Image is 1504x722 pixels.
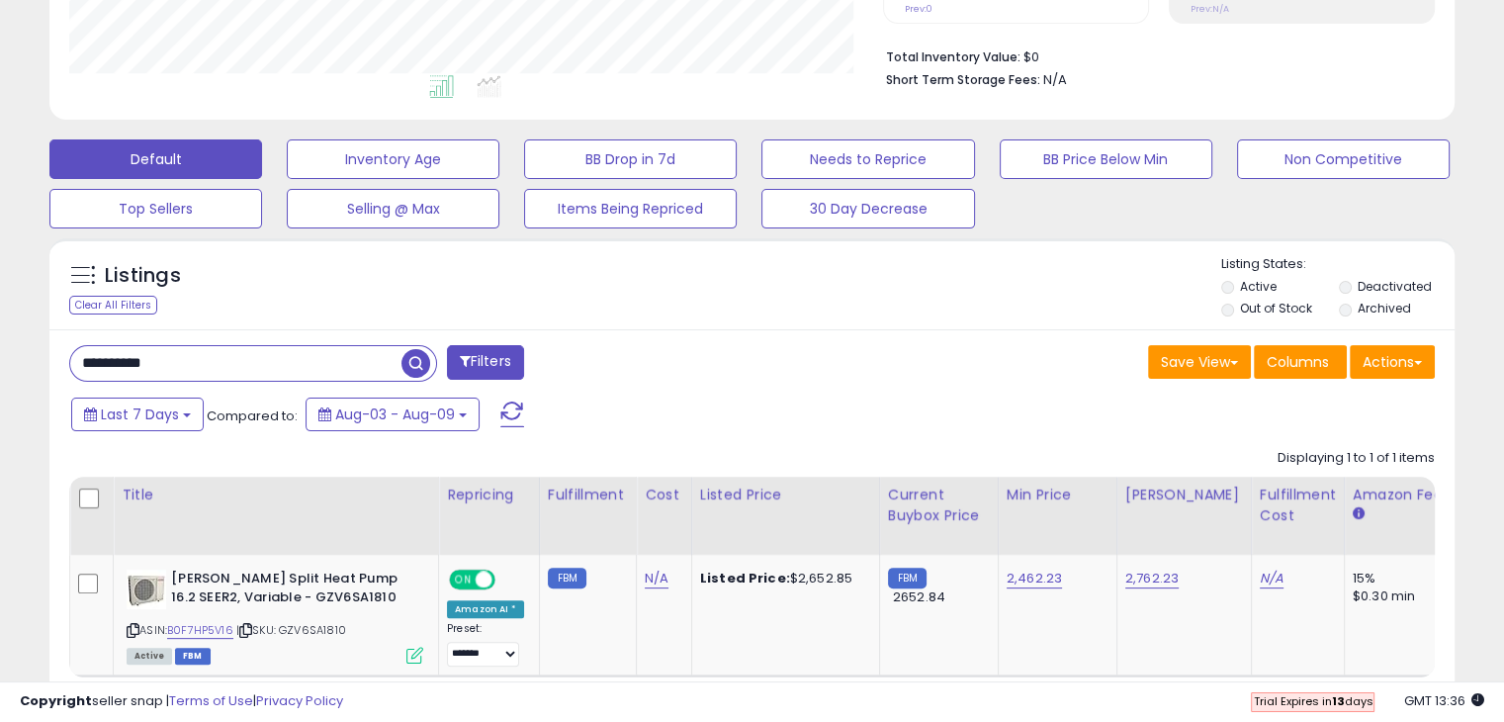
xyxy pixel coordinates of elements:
[71,398,204,431] button: Last 7 Days
[20,691,92,710] strong: Copyright
[447,600,524,618] div: Amazon AI *
[905,3,932,15] small: Prev: 0
[1000,139,1212,179] button: BB Price Below Min
[1125,569,1179,588] a: 2,762.23
[1260,569,1283,588] a: N/A
[105,262,181,290] h5: Listings
[1237,139,1450,179] button: Non Competitive
[49,189,262,228] button: Top Sellers
[1240,300,1312,316] label: Out of Stock
[69,296,157,315] div: Clear All Filters
[169,691,253,710] a: Terms of Use
[700,485,871,505] div: Listed Price
[548,485,628,505] div: Fulfillment
[20,692,343,711] div: seller snap | |
[127,570,166,609] img: 41XwdeldyeL._SL40_.jpg
[1007,569,1062,588] a: 2,462.23
[492,572,524,588] span: OFF
[447,622,524,667] div: Preset:
[1125,485,1243,505] div: [PERSON_NAME]
[127,570,423,662] div: ASIN:
[101,405,179,424] span: Last 7 Days
[1253,693,1372,709] span: Trial Expires in days
[171,570,411,611] b: [PERSON_NAME] Split Heat Pump 16.2 SEER2, Variable - GZV6SA1810
[1254,345,1347,379] button: Columns
[1260,485,1336,526] div: Fulfillment Cost
[888,485,990,526] div: Current Buybox Price
[761,189,974,228] button: 30 Day Decrease
[1148,345,1251,379] button: Save View
[1357,300,1410,316] label: Archived
[548,568,586,588] small: FBM
[1278,449,1435,468] div: Displaying 1 to 1 of 1 items
[1404,691,1484,710] span: 2025-08-17 13:36 GMT
[761,139,974,179] button: Needs to Reprice
[447,485,531,505] div: Repricing
[1357,278,1431,295] label: Deactivated
[645,569,668,588] a: N/A
[1331,693,1344,709] b: 13
[888,568,927,588] small: FBM
[447,345,524,380] button: Filters
[893,587,945,606] span: 2652.84
[1043,70,1067,89] span: N/A
[524,189,737,228] button: Items Being Repriced
[700,570,864,587] div: $2,652.85
[167,622,233,639] a: B0F7HP5V16
[287,189,499,228] button: Selling @ Max
[335,405,455,424] span: Aug-03 - Aug-09
[306,398,480,431] button: Aug-03 - Aug-09
[645,485,683,505] div: Cost
[886,71,1040,88] b: Short Term Storage Fees:
[256,691,343,710] a: Privacy Policy
[1267,352,1329,372] span: Columns
[1221,255,1455,274] p: Listing States:
[886,44,1420,67] li: $0
[1240,278,1277,295] label: Active
[49,139,262,179] button: Default
[1007,485,1108,505] div: Min Price
[236,622,346,638] span: | SKU: GZV6SA1810
[451,572,476,588] span: ON
[175,648,211,665] span: FBM
[524,139,737,179] button: BB Drop in 7d
[127,648,172,665] span: All listings currently available for purchase on Amazon
[287,139,499,179] button: Inventory Age
[207,406,298,425] span: Compared to:
[1353,505,1365,523] small: Amazon Fees.
[700,569,790,587] b: Listed Price:
[122,485,430,505] div: Title
[1191,3,1229,15] small: Prev: N/A
[1350,345,1435,379] button: Actions
[886,48,1020,65] b: Total Inventory Value:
